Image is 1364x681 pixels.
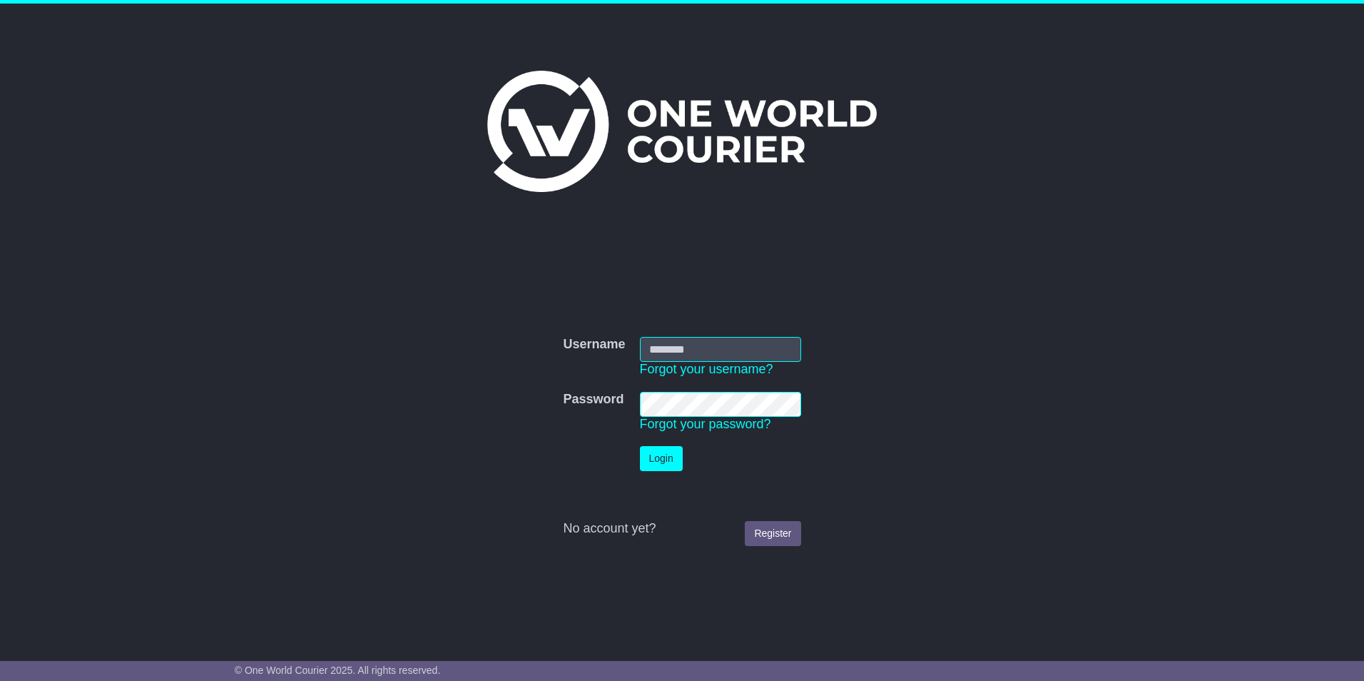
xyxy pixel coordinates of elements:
label: Username [563,337,625,353]
div: No account yet? [563,521,800,537]
label: Password [563,392,624,408]
img: One World [487,71,877,192]
button: Login [640,446,683,471]
a: Forgot your username? [640,362,773,376]
a: Forgot your password? [640,417,771,431]
a: Register [745,521,800,546]
span: © One World Courier 2025. All rights reserved. [235,665,441,676]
